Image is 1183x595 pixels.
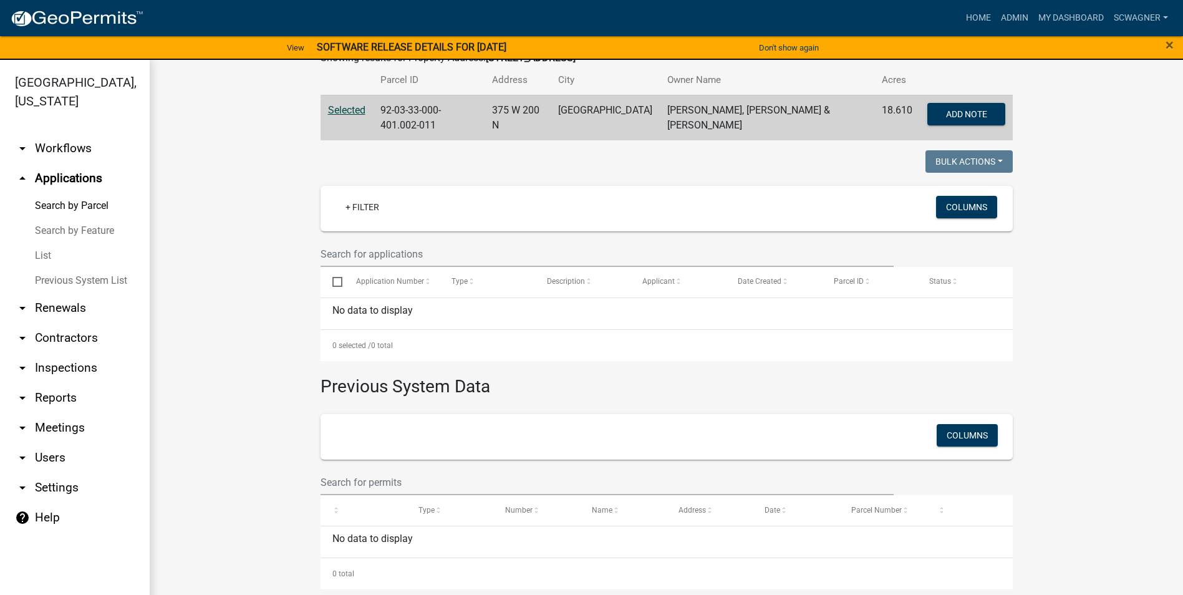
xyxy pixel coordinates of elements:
i: help [15,510,30,525]
span: Date Created [738,277,781,286]
input: Search for permits [321,470,894,495]
span: Add Note [945,109,987,119]
span: Applicant [642,277,675,286]
i: arrow_drop_down [15,420,30,435]
h3: Previous System Data [321,361,1013,400]
span: Address [678,506,706,515]
span: Status [929,277,951,286]
datatable-header-cell: Type [407,495,493,525]
div: 0 total [321,330,1013,361]
a: View [282,37,309,58]
i: arrow_drop_down [15,480,30,495]
datatable-header-cell: Parcel Number [839,495,926,525]
span: Application Number [356,277,424,286]
button: Close [1166,37,1174,52]
datatable-header-cell: Applicant [630,267,726,297]
td: [GEOGRAPHIC_DATA] [551,95,660,140]
i: arrow_drop_up [15,171,30,186]
th: Parcel ID [373,65,485,95]
a: Selected [328,104,365,116]
th: Acres [874,65,920,95]
datatable-header-cell: Name [580,495,667,525]
span: 0 selected / [332,341,371,350]
a: scwagner [1109,6,1173,30]
td: [PERSON_NAME], [PERSON_NAME] & [PERSON_NAME] [660,95,874,140]
datatable-header-cell: Description [535,267,630,297]
a: Admin [996,6,1033,30]
div: No data to display [321,526,1013,558]
span: Type [418,506,435,515]
datatable-header-cell: Date Created [726,267,821,297]
i: arrow_drop_down [15,331,30,346]
datatable-header-cell: Date [753,495,839,525]
strong: SOFTWARE RELEASE DETAILS FOR [DATE] [317,41,506,53]
th: Owner Name [660,65,874,95]
span: × [1166,36,1174,54]
datatable-header-cell: Application Number [344,267,440,297]
td: 375 W 200 N [485,95,551,140]
th: Address [485,65,551,95]
a: Home [961,6,996,30]
button: Add Note [927,103,1005,125]
i: arrow_drop_down [15,301,30,316]
td: 92-03-33-000-401.002-011 [373,95,485,140]
datatable-header-cell: Parcel ID [821,267,917,297]
span: Parcel Number [851,506,902,515]
span: Number [505,506,533,515]
datatable-header-cell: Type [440,267,535,297]
span: Parcel ID [834,277,864,286]
div: 0 total [321,558,1013,589]
a: + Filter [336,196,389,218]
td: 18.610 [874,95,920,140]
span: Description [547,277,585,286]
span: Type [451,277,468,286]
i: arrow_drop_down [15,141,30,156]
span: Name [592,506,612,515]
i: arrow_drop_down [15,390,30,405]
datatable-header-cell: Select [321,267,344,297]
button: Columns [937,424,998,447]
datatable-header-cell: Address [667,495,753,525]
i: arrow_drop_down [15,450,30,465]
datatable-header-cell: Status [917,267,1012,297]
div: No data to display [321,298,1013,329]
datatable-header-cell: Number [493,495,580,525]
a: My Dashboard [1033,6,1109,30]
button: Columns [936,196,997,218]
button: Bulk Actions [925,150,1013,173]
span: Date [765,506,780,515]
th: City [551,65,660,95]
input: Search for applications [321,241,894,267]
button: Don't show again [754,37,824,58]
i: arrow_drop_down [15,360,30,375]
